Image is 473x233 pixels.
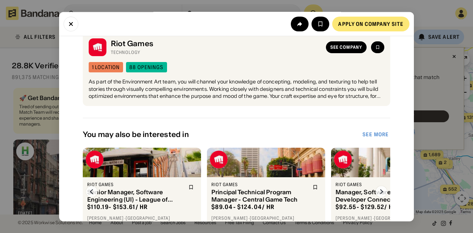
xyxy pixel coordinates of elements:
[129,65,163,70] div: 88 openings
[334,151,352,168] img: Riot Games logo
[336,215,445,221] div: [PERSON_NAME] · [GEOGRAPHIC_DATA]
[336,203,397,211] div: $ 92.55 - $129.52 / hr
[87,189,184,203] div: Senior Manager, Software Engineering (UI) - League of Legends
[64,16,78,31] button: Close
[87,215,197,221] div: [PERSON_NAME] · [GEOGRAPHIC_DATA]
[210,151,228,168] img: Riot Games logo
[211,182,308,188] div: Riot Games
[111,50,321,56] div: Technology
[211,203,275,211] div: $ 89.04 - $124.04 / hr
[336,182,432,188] div: Riot Games
[211,215,321,221] div: [PERSON_NAME] · [GEOGRAPHIC_DATA]
[326,41,367,53] a: See company
[89,38,106,56] img: Riot Games logo
[375,186,387,198] img: Right Arrow
[87,182,184,188] div: Riot Games
[363,132,389,137] div: See more
[338,21,404,26] div: Apply on company site
[83,130,361,139] div: You may also be interested in
[92,65,120,70] div: 1 location
[111,40,321,48] div: Riot Games
[332,16,409,31] a: Apply on company site
[86,186,98,198] img: Left Arrow
[89,78,384,100] div: As part of the Environment Art team, you will channel your knowledge of concepting, modeling, and...
[211,189,308,203] div: Principal Technical Program Manager - Central Game Tech
[336,189,432,203] div: Manager, Software Engineering - Developer Connections, Client Build
[330,45,362,49] div: See company
[87,203,148,211] div: $ 110.19 - $153.61 / hr
[86,151,103,168] img: Riot Games logo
